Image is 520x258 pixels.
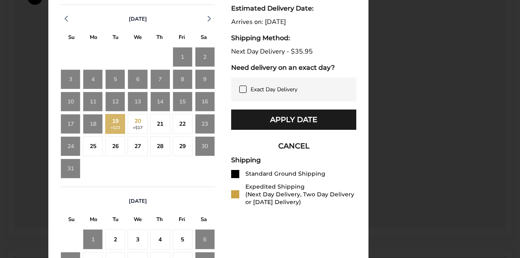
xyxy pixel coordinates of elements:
div: S [193,214,215,227]
span: [DATE] [129,15,147,23]
div: Estimated Delivery Date: [231,4,356,12]
div: Shipping Method: [231,34,356,42]
div: F [171,214,193,227]
button: CANCEL [231,136,356,156]
span: Exact Day Delivery [251,86,297,93]
button: [DATE] [126,198,150,205]
div: M [82,214,104,227]
div: Standard Ground Shipping [245,170,325,178]
div: T [105,214,127,227]
div: W [127,32,149,45]
div: Next Day Delivery - $35.95 [231,48,356,56]
div: Arrives on: [DATE] [231,18,356,26]
div: S [193,32,215,45]
div: Need delivery on an exact day? [231,64,356,71]
div: Shipping [231,156,356,164]
div: Expedited Shipping (Next Day Delivery, Two Day Delivery or [DATE] Delivery) [245,183,356,206]
button: [DATE] [126,15,150,23]
button: Apply Date [231,110,356,130]
div: T [149,214,171,227]
span: [DATE] [129,198,147,205]
div: T [105,32,127,45]
div: F [171,32,193,45]
div: S [61,32,82,45]
div: W [127,214,149,227]
div: S [61,214,82,227]
div: M [82,32,104,45]
div: T [149,32,171,45]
